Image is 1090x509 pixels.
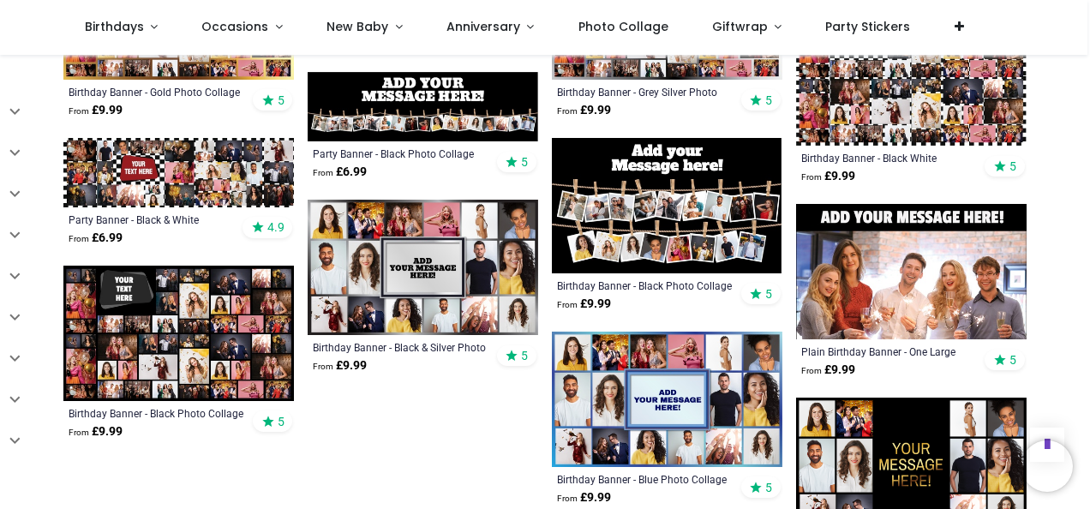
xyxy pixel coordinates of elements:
a: Birthday Banner - Black & Silver Photo Collage [313,340,488,354]
span: Occasions [201,18,268,35]
a: Birthday Banner - Black Photo Collage [69,406,244,420]
iframe: Brevo live chat [1021,440,1073,492]
span: Giftwrap [712,18,768,35]
a: Birthday Banner - Blue Photo Collage [557,472,733,486]
span: 5 [278,414,284,429]
a: Party Banner - Black Photo Collage [313,147,488,160]
img: Personalised Birthday Backdrop Banner - Blue Photo Collage - 16 Photo Upload [552,332,782,467]
a: Plain Birthday Banner - One Large Photo [801,344,977,358]
span: 4.9 [267,219,284,235]
span: 5 [765,286,772,302]
span: From [69,234,89,243]
strong: £ 9.99 [69,423,123,440]
span: From [313,362,333,371]
span: 5 [278,93,284,108]
strong: £ 9.99 [69,102,123,119]
span: 5 [765,93,772,108]
span: 5 [1009,159,1016,174]
strong: £ 6.99 [313,164,367,181]
a: Party Banner - Black & White Chequered Photo Collage [69,213,244,226]
strong: £ 9.99 [557,296,611,313]
a: Birthday Banner - Black White Chequered Photo Collage [801,151,977,165]
span: Photo Collage [578,18,668,35]
img: Personalised Plain Birthday Backdrop Banner - One Large Photo - Add Text [796,204,1027,339]
img: Personalised Birthday Backdrop Banner - Black Photo Collage - Add Text & 48 Photo [63,266,294,401]
span: From [801,172,822,182]
img: Personalised Birthday Backdrop Banner - Black & Silver Photo Collage - 16 Photo Upload [308,200,538,335]
img: Personalised Party Banner - Black Photo Collage - 17 Photo Upload [308,72,538,141]
strong: £ 9.99 [801,168,855,185]
img: Personalised Party Banner - Black & White Chequered Photo Collage - 30 Photos [63,138,294,207]
span: Anniversary [446,18,520,35]
a: Birthday Banner - Gold Photo Collage [69,85,244,99]
strong: £ 6.99 [69,230,123,247]
span: From [557,300,578,309]
span: New Baby [326,18,388,35]
a: Birthday Banner - Grey Silver Photo Collage [557,85,733,99]
span: 5 [521,348,528,363]
span: Party Stickers [825,18,910,35]
img: Personalised Birthday Backdrop Banner - Black Photo Collage - 17 Photo Upload [552,138,782,273]
span: From [313,168,333,177]
span: 5 [765,480,772,495]
span: 5 [1009,352,1016,368]
span: From [557,494,578,503]
span: From [557,106,578,116]
strong: £ 9.99 [801,362,855,379]
span: 5 [521,154,528,170]
span: From [69,106,89,116]
img: Personalised Birthday Backdrop Banner - Black White Chequered Photo Collage - 48 Photo [796,10,1027,146]
strong: £ 9.99 [313,357,367,374]
span: Birthdays [85,18,144,35]
span: From [801,366,822,375]
span: From [69,428,89,437]
a: Birthday Banner - Black Photo Collage [557,278,733,292]
strong: £ 9.99 [557,102,611,119]
strong: £ 9.99 [557,489,611,506]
